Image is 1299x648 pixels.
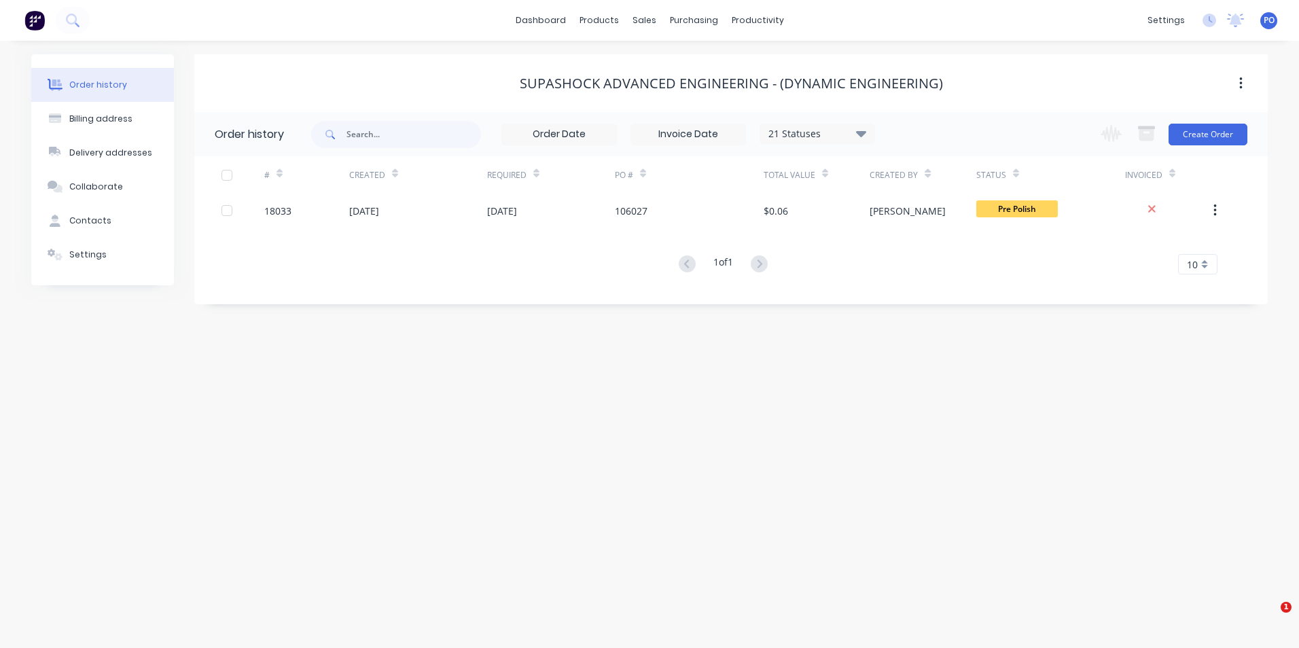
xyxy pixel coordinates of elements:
div: Billing address [69,113,132,125]
div: Created [349,156,487,194]
button: Collaborate [31,170,174,204]
div: [PERSON_NAME] [870,204,946,218]
button: Order history [31,68,174,102]
div: Total Value [764,169,815,181]
a: dashboard [509,10,573,31]
div: Order history [215,126,284,143]
button: Settings [31,238,174,272]
div: Status [976,169,1006,181]
div: Invoiced [1125,169,1162,181]
div: Settings [69,249,107,261]
img: Factory [24,10,45,31]
div: 106027 [615,204,647,218]
div: Status [976,156,1125,194]
div: # [264,169,270,181]
div: Required [487,156,615,194]
input: Order Date [502,124,616,145]
button: Delivery addresses [31,136,174,170]
div: Total Value [764,156,870,194]
div: settings [1141,10,1192,31]
span: PO [1264,14,1275,26]
span: 10 [1187,257,1198,272]
div: Required [487,169,527,181]
div: [DATE] [349,204,379,218]
iframe: Intercom live chat [1253,602,1285,634]
span: Pre Polish [976,200,1058,217]
div: [DATE] [487,204,517,218]
div: sales [626,10,663,31]
div: Contacts [69,215,111,227]
div: Order history [69,79,127,91]
div: $0.06 [764,204,788,218]
button: Contacts [31,204,174,238]
div: Created By [870,156,976,194]
div: Supashock Advanced Engineering - (Dynamic Engineering) [520,75,943,92]
div: purchasing [663,10,725,31]
div: Created [349,169,385,181]
button: Billing address [31,102,174,136]
span: 1 [1281,602,1292,613]
div: productivity [725,10,791,31]
div: Collaborate [69,181,123,193]
div: products [573,10,626,31]
button: Create Order [1169,124,1247,145]
div: 18033 [264,204,291,218]
div: 21 Statuses [760,126,874,141]
input: Search... [346,121,481,148]
div: PO # [615,156,764,194]
input: Invoice Date [631,124,745,145]
div: PO # [615,169,633,181]
div: 1 of 1 [713,255,733,274]
div: Invoiced [1125,156,1210,194]
div: # [264,156,349,194]
div: Created By [870,169,918,181]
div: Delivery addresses [69,147,152,159]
